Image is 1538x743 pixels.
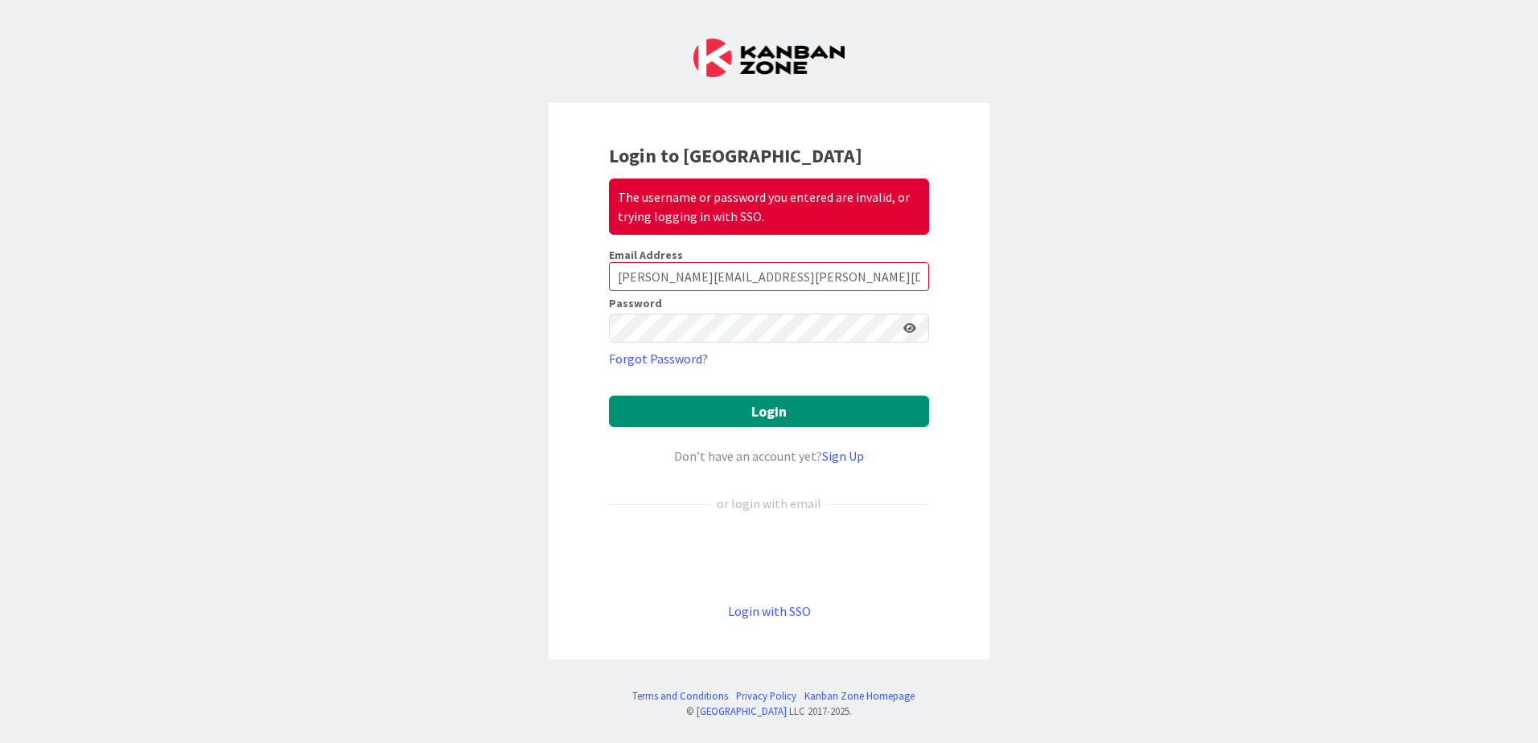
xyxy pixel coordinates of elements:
[609,396,929,427] button: Login
[609,446,929,466] div: Don’t have an account yet?
[697,704,787,717] a: [GEOGRAPHIC_DATA]
[632,688,728,704] a: Terms and Conditions
[728,603,811,619] a: Login with SSO
[609,298,662,309] label: Password
[822,448,864,464] a: Sign Up
[609,179,929,235] div: The username or password you entered are invalid, or trying logging in with SSO.
[804,688,915,704] a: Kanban Zone Homepage
[713,494,825,513] div: or login with email
[609,349,708,368] a: Forgot Password?
[601,540,937,575] iframe: Sign in with Google Button
[736,688,796,704] a: Privacy Policy
[624,704,915,719] div: © LLC 2017- 2025 .
[609,248,683,262] label: Email Address
[693,39,845,77] img: Kanban Zone
[609,143,862,168] b: Login to [GEOGRAPHIC_DATA]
